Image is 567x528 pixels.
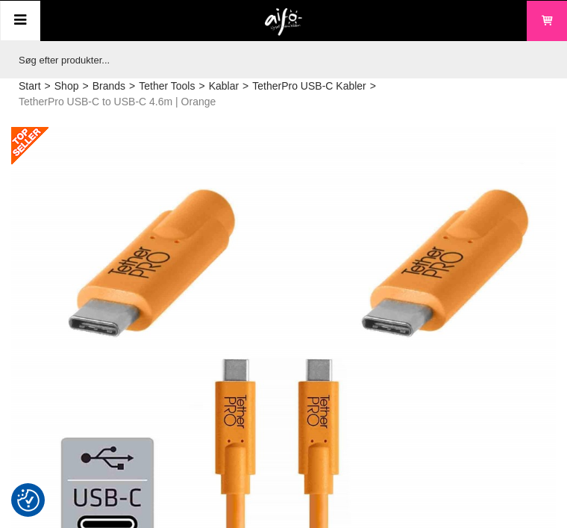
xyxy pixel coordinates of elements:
[17,489,40,512] img: Revisit consent button
[82,78,88,94] span: >
[19,78,41,94] a: Start
[252,78,366,94] a: TetherPro USB-C Kabler
[139,78,195,94] a: Tether Tools
[17,487,40,514] button: Samtykkepræferencer
[19,94,216,110] span: TetherPro USB-C to USB-C 4.6m | Orange
[265,8,303,37] img: logo.png
[45,78,51,94] span: >
[129,78,135,94] span: >
[93,78,125,94] a: Brands
[11,41,548,78] input: Søg efter produkter...
[54,78,79,94] a: Shop
[242,78,248,94] span: >
[198,78,204,94] span: >
[209,78,239,94] a: Kablar
[370,78,376,94] span: >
